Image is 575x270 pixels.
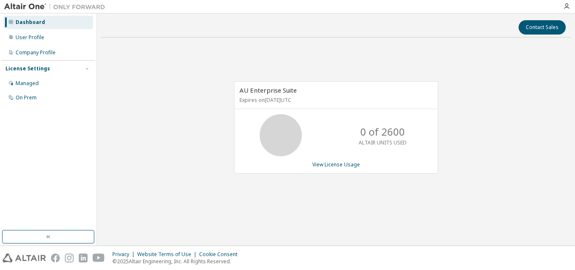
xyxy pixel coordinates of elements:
p: © 2025 Altair Engineering, Inc. All Rights Reserved. [112,258,242,265]
div: Website Terms of Use [137,251,199,258]
img: linkedin.svg [79,254,88,262]
div: Company Profile [16,49,56,56]
div: User Profile [16,34,44,41]
div: License Settings [5,65,50,72]
div: Managed [16,80,39,87]
a: View License Usage [312,161,360,168]
div: On Prem [16,94,37,101]
span: AU Enterprise Suite [240,86,297,94]
p: 0 of 2600 [360,125,405,139]
button: Contact Sales [519,20,566,35]
div: Privacy [112,251,137,258]
p: Expires on [DATE] UTC [240,96,431,104]
img: facebook.svg [51,254,60,262]
div: Cookie Consent [199,251,242,258]
img: instagram.svg [65,254,74,262]
img: youtube.svg [93,254,105,262]
div: Dashboard [16,19,45,26]
img: Altair One [4,3,109,11]
img: altair_logo.svg [3,254,46,262]
p: ALTAIR UNITS USED [359,139,407,146]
